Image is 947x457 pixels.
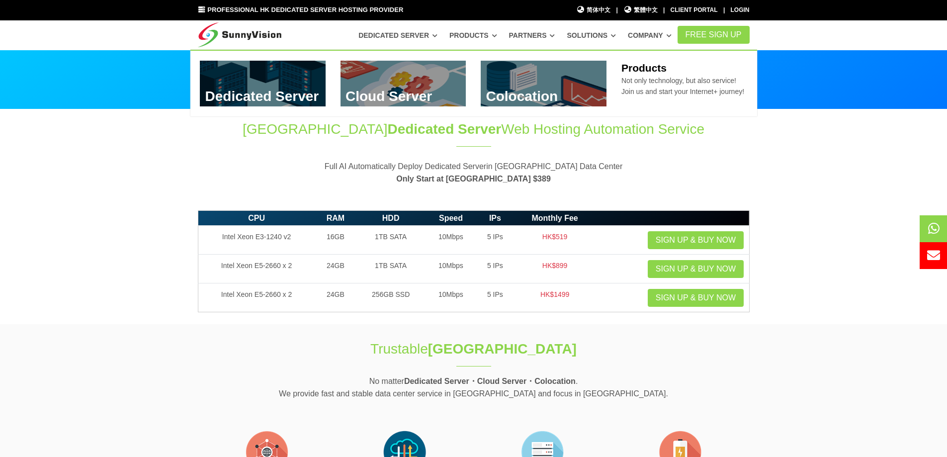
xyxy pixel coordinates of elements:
h1: Trustable [308,339,639,359]
td: 1TB SATA [356,255,426,283]
a: Dedicated Server [358,26,437,44]
a: Company [628,26,672,44]
td: Intel Xeon E3-1240 v2 [198,226,315,255]
td: HK$1499 [514,283,596,312]
a: Partners [509,26,555,44]
a: Sign up & Buy Now [648,231,744,249]
th: IPs [476,210,514,226]
p: No matter . We provide fast and stable data center service in [GEOGRAPHIC_DATA] and focus in [GEO... [198,375,750,400]
span: Not only technology, but also service! Join us and start your Internet+ journey! [621,77,744,95]
strong: Only Start at [GEOGRAPHIC_DATA] $389 [396,175,551,183]
td: HK$519 [514,226,596,255]
a: Products [449,26,497,44]
strong: [GEOGRAPHIC_DATA] [428,341,577,357]
a: Sign up & Buy Now [648,289,744,307]
span: Professional HK Dedicated Server Hosting Provider [207,6,403,13]
td: 24GB [315,255,356,283]
td: Intel Xeon E5-2660 x 2 [198,283,315,312]
td: 5 IPs [476,226,514,255]
a: 繁體中文 [623,5,658,15]
div: Dedicated Server [190,50,757,116]
a: 简体中文 [577,5,611,15]
td: 256GB SSD [356,283,426,312]
a: Login [731,6,750,13]
td: 16GB [315,226,356,255]
th: Speed [426,210,476,226]
a: Sign up & Buy Now [648,260,744,278]
th: Monthly Fee [514,210,596,226]
td: 10Mbps [426,283,476,312]
p: Full AI Automatically Deploy Dedicated Serverin [GEOGRAPHIC_DATA] Data Center [198,160,750,185]
td: 5 IPs [476,283,514,312]
a: Client Portal [671,6,718,13]
span: Dedicated Server [387,121,501,137]
li: | [616,5,617,15]
a: FREE Sign Up [678,26,750,44]
a: Solutions [567,26,616,44]
li: | [723,5,725,15]
h1: [GEOGRAPHIC_DATA] Web Hosting Automation Service [198,119,750,139]
td: 1TB SATA [356,226,426,255]
td: 5 IPs [476,255,514,283]
td: 10Mbps [426,255,476,283]
th: HDD [356,210,426,226]
strong: Dedicated Server・Cloud Server・Colocation [404,377,576,385]
td: Intel Xeon E5-2660 x 2 [198,255,315,283]
b: Products [621,62,667,74]
th: RAM [315,210,356,226]
li: | [663,5,665,15]
th: CPU [198,210,315,226]
td: HK$899 [514,255,596,283]
td: 24GB [315,283,356,312]
td: 10Mbps [426,226,476,255]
